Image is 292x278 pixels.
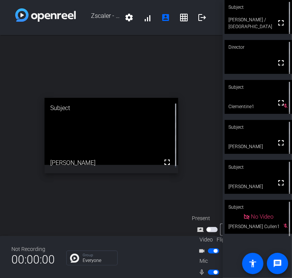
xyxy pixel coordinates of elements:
span: Video [199,236,213,244]
mat-icon: fullscreen [276,98,286,107]
mat-icon: fullscreen [276,18,286,27]
div: Subject [45,98,178,118]
span: No Video [251,213,274,220]
p: Everyone [83,258,113,263]
img: white-gradient.svg [15,8,76,22]
mat-icon: screen_share_outline [197,225,206,234]
mat-icon: accessibility [248,259,257,268]
button: signal_cellular_alt [138,8,156,27]
mat-icon: grid_on [179,13,188,22]
mat-icon: fullscreen [163,158,172,167]
mat-icon: message [273,259,282,268]
span: Zscaler - Webinar Recording [76,8,120,27]
mat-icon: account_box [161,13,170,22]
div: Not Recording [11,245,55,253]
mat-icon: fullscreen [276,178,286,187]
div: Subject [225,80,292,94]
mat-icon: fullscreen [276,138,286,147]
mat-icon: fullscreen [276,58,286,67]
mat-icon: mic_none [199,268,208,277]
div: Subject [225,160,292,174]
p: Group [83,253,113,257]
mat-icon: settings [124,13,134,22]
mat-icon: logout [198,13,207,22]
span: 00:00:00 [11,250,55,269]
span: Flip Camera [217,236,245,244]
div: Subject [225,120,292,134]
div: Present [192,214,268,222]
div: Mic [192,257,268,265]
img: Chat Icon [70,254,79,263]
mat-icon: videocam_outline [199,246,208,256]
div: Director [225,40,292,54]
div: Subject [225,200,292,214]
